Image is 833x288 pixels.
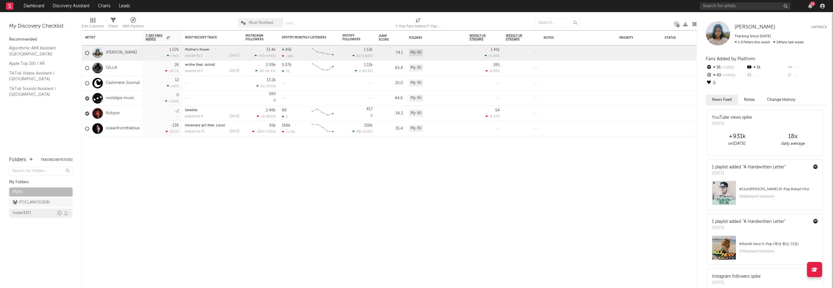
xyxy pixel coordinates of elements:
div: Edit Columns [82,23,104,30]
div: 285 [493,63,500,67]
a: Kuhyun [106,111,120,116]
div: [DATE] [712,280,761,286]
div: 1.12k [364,48,373,52]
div: -58.7 % [165,69,179,73]
span: -5.88 % [721,66,734,69]
div: Indie ( 437 ) [13,210,31,217]
div: My (6) [409,79,423,87]
div: 13.2k [267,78,276,82]
div: Filters [108,15,118,33]
a: Mother's flower [185,48,209,51]
div: Spotify Monthly Listeners [282,36,327,39]
div: necessary girl (feat. Loco) [185,124,239,127]
div: Most Recent Track [185,36,230,39]
svg: Chart title [309,106,336,121]
div: My (6) [409,49,423,56]
div: 5.07k [282,63,291,67]
svg: Chart title [309,121,336,136]
div: 88 [282,108,287,112]
div: -- [787,71,827,79]
div: 20.0 [379,80,403,87]
a: GILLA [106,65,117,71]
a: TikTok Videos Assistant / [GEOGRAPHIC_DATA] [9,70,67,82]
span: 1 [359,70,360,73]
div: 2.09k [266,63,276,67]
svg: Chart title [309,61,336,76]
div: My (6) [409,64,423,71]
div: POCLANOS ( 308 ) [13,199,50,206]
div: 13 [810,2,815,6]
div: [DATE] [229,54,239,58]
div: Jump Score [379,34,394,41]
div: 1 playlist added [712,219,785,225]
div: ( ) [257,114,276,118]
span: Tracking Since: [DATE] [735,35,771,38]
span: -3.55 % [265,130,275,134]
input: Search for artists [700,2,791,10]
span: -83.3 % [361,70,372,73]
div: 336k playlist followers [739,248,818,255]
div: Artist [85,36,130,39]
a: #6onAll New K-Pop (국내 최신 가요)336kplaylist followers [707,236,822,264]
div: on [DATE] [709,140,765,147]
button: News Feed [706,95,738,105]
div: My ( 6 ) [13,188,23,196]
span: +444 % [264,55,275,58]
div: 2.48k [266,108,276,112]
a: necessary girl (feat. Loco) [185,124,225,127]
div: -2 [175,109,179,113]
span: -54.4 % [264,70,275,73]
div: [DATE] [712,121,752,127]
div: 4.45k [282,48,292,52]
div: -138 [171,124,179,127]
div: ( ) [352,130,373,134]
div: ( ) [255,54,276,58]
input: Search for folders... [9,167,73,176]
div: 35.4 [379,125,403,132]
div: -286 [282,54,293,58]
div: Mother's flower [185,48,239,51]
span: Weekly US Streams [469,34,491,41]
div: # 11 on [PERSON_NAME] (K-Pop Ballad Hits) [739,186,818,193]
div: -- [746,71,786,79]
span: -33.3 % [265,85,275,88]
div: [DATE] [229,115,239,118]
div: 95k [269,124,276,127]
div: 386k playlist followers [739,193,818,200]
a: "A Handwritten Letter" [742,165,785,169]
a: nostalgia music [106,96,134,101]
div: Spotify Followers [342,34,364,41]
div: Recommended [9,36,73,43]
div: Instagram followers spike [712,273,761,280]
div: My (6) [409,125,423,132]
div: [DATE] [229,69,239,73]
a: POCLANOS(308) [9,198,73,207]
span: 12 [260,85,264,88]
div: -1.03k [282,130,295,134]
a: [PERSON_NAME] [735,24,775,30]
div: Status [665,36,704,40]
div: 0 [342,106,373,121]
button: Save [285,22,293,25]
a: #11on[PERSON_NAME] (K-Pop Ballad Hits)386kplaylist followers [707,181,822,210]
div: 1.07k [170,48,179,52]
div: popularity: 2 [185,69,203,73]
div: popularity: 41 [185,130,205,133]
div: -8.95 % [486,69,500,73]
div: My Discovery Checklist [9,23,73,30]
div: 0 [176,93,179,97]
div: Instagram Followers [245,34,267,41]
button: 13 [808,4,812,8]
div: [DATE] [712,225,785,231]
div: Priority [619,36,644,40]
div: [DATE] [229,130,239,133]
div: Notes [544,36,604,40]
input: Search... [535,18,580,27]
span: -204 [256,130,264,134]
div: ( ) [252,130,276,134]
div: My Folders [9,179,73,186]
div: My (6) [409,110,423,117]
div: 18 x [765,133,821,140]
a: TikTok Sounds Assistant / [GEOGRAPHIC_DATA] [9,85,67,98]
span: Fans Added by Platform [706,57,755,61]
